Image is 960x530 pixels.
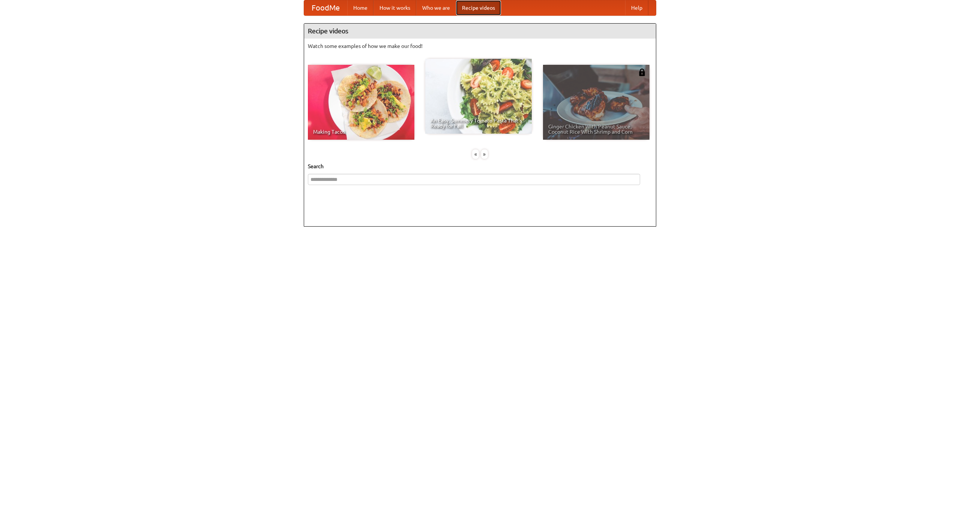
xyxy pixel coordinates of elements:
img: 483408.png [638,69,646,76]
p: Watch some examples of how we make our food! [308,42,652,50]
a: Making Tacos [308,65,414,140]
a: Home [347,0,373,15]
a: Help [625,0,648,15]
a: How it works [373,0,416,15]
span: Making Tacos [313,129,409,134]
div: « [472,149,479,159]
a: FoodMe [304,0,347,15]
div: » [481,149,488,159]
h4: Recipe videos [304,24,656,39]
a: An Easy, Summery Tomato Pasta That's Ready for Fall [425,59,532,134]
span: An Easy, Summery Tomato Pasta That's Ready for Fall [430,118,526,128]
a: Who we are [416,0,456,15]
h5: Search [308,163,652,170]
a: Recipe videos [456,0,501,15]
